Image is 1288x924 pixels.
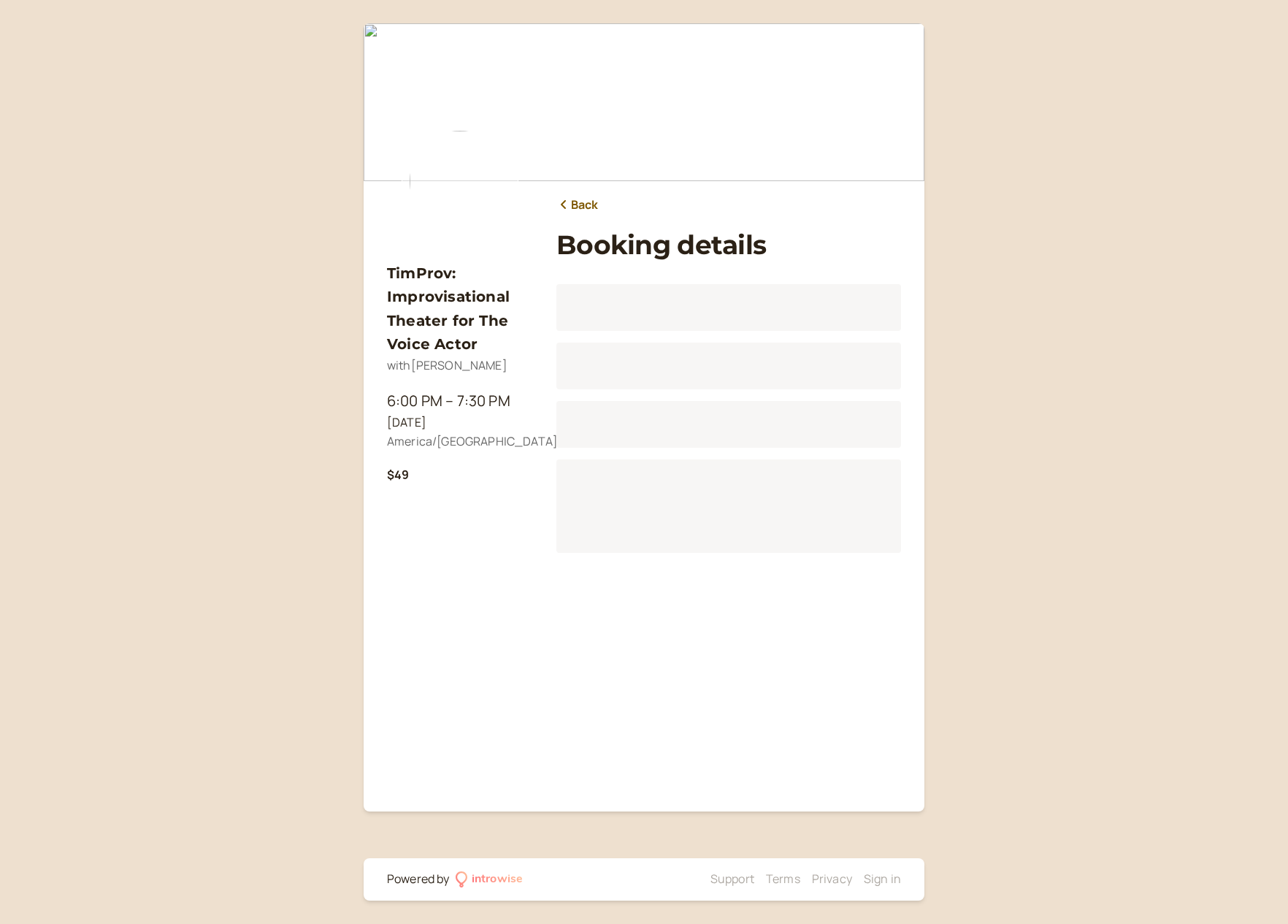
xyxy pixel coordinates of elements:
[556,343,901,389] div: Loading...
[387,467,409,483] b: $49
[387,357,507,373] span: with [PERSON_NAME]
[864,871,901,887] a: Sign in
[387,432,533,451] div: America/[GEOGRAPHIC_DATA]
[472,870,523,889] div: introwise
[556,229,901,261] h1: Booking details
[556,401,901,448] div: Loading...
[387,413,533,432] div: [DATE]
[387,389,533,413] div: 6:00 PM – 7:30 PM
[710,871,754,887] a: Support
[387,870,450,889] div: Powered by
[387,261,533,356] h3: TimProv: Improvisational Theater for The Voice Actor
[766,871,800,887] a: Terms
[556,284,901,331] div: Loading...
[812,871,852,887] a: Privacy
[556,196,599,215] a: Back
[456,870,524,889] a: introwise
[556,459,901,553] div: Loading...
